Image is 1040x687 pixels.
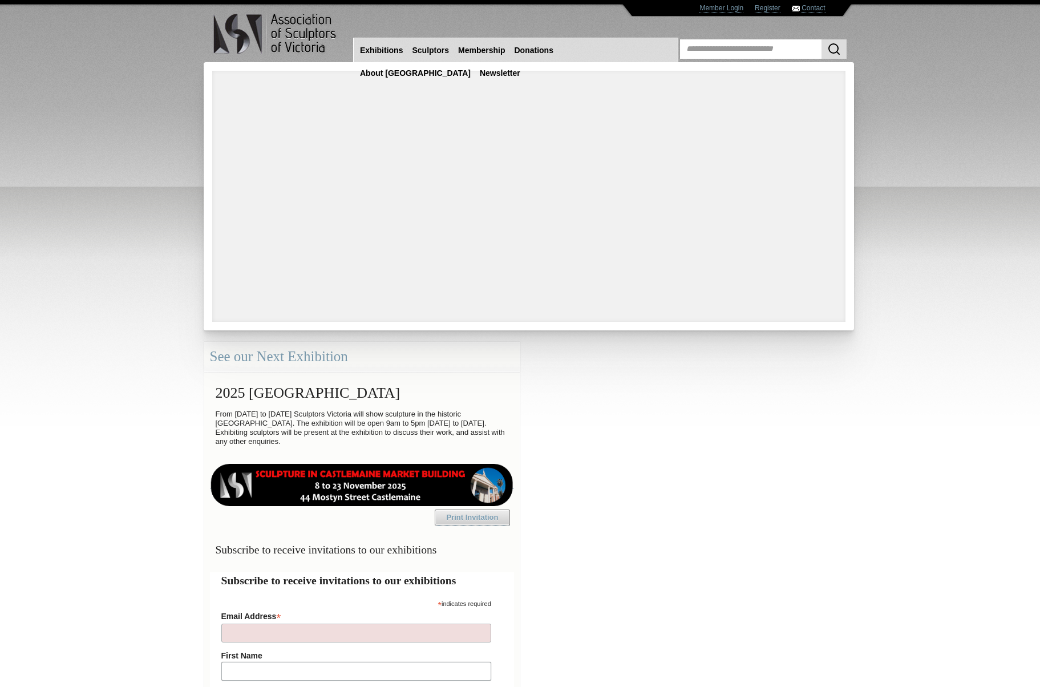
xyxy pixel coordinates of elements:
[210,539,514,561] h3: Subscribe to receive invitations to our exhibitions
[221,597,491,608] div: indicates required
[221,572,503,589] h2: Subscribe to receive invitations to our exhibitions
[221,608,491,622] label: Email Address
[827,42,841,56] img: Search
[213,11,338,56] img: logo.png
[355,63,475,84] a: About [GEOGRAPHIC_DATA]
[210,379,514,407] h2: 2025 [GEOGRAPHIC_DATA]
[699,4,743,13] a: Member Login
[454,40,509,61] a: Membership
[204,342,520,372] div: See our Next Exhibition
[435,510,510,526] a: Print Invitation
[210,407,514,449] p: From [DATE] to [DATE] Sculptors Victoria will show sculpture in the historic [GEOGRAPHIC_DATA]. T...
[792,6,800,11] img: Contact ASV
[755,4,780,13] a: Register
[802,4,825,13] a: Contact
[407,40,454,61] a: Sculptors
[221,651,491,660] label: First Name
[510,40,558,61] a: Donations
[475,63,525,84] a: Newsletter
[210,464,514,506] img: castlemaine-ldrbd25v2.png
[355,40,407,61] a: Exhibitions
